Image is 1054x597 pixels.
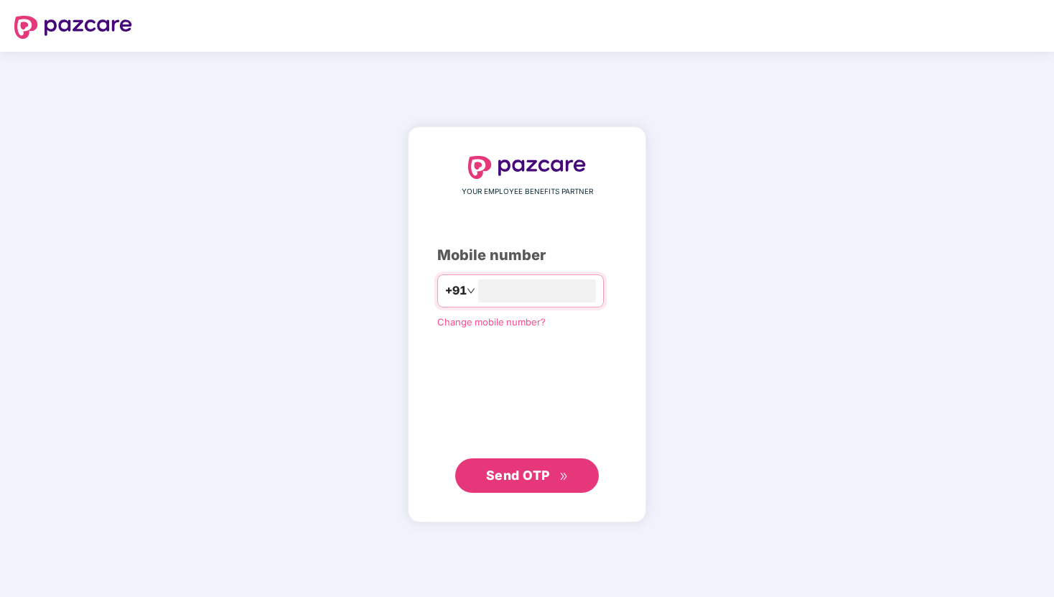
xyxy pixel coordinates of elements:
[486,468,550,483] span: Send OTP
[559,472,569,481] span: double-right
[455,458,599,493] button: Send OTPdouble-right
[462,186,593,198] span: YOUR EMPLOYEE BENEFITS PARTNER
[14,16,132,39] img: logo
[437,244,617,267] div: Mobile number
[468,156,586,179] img: logo
[437,316,546,328] a: Change mobile number?
[467,287,475,295] span: down
[445,282,467,300] span: +91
